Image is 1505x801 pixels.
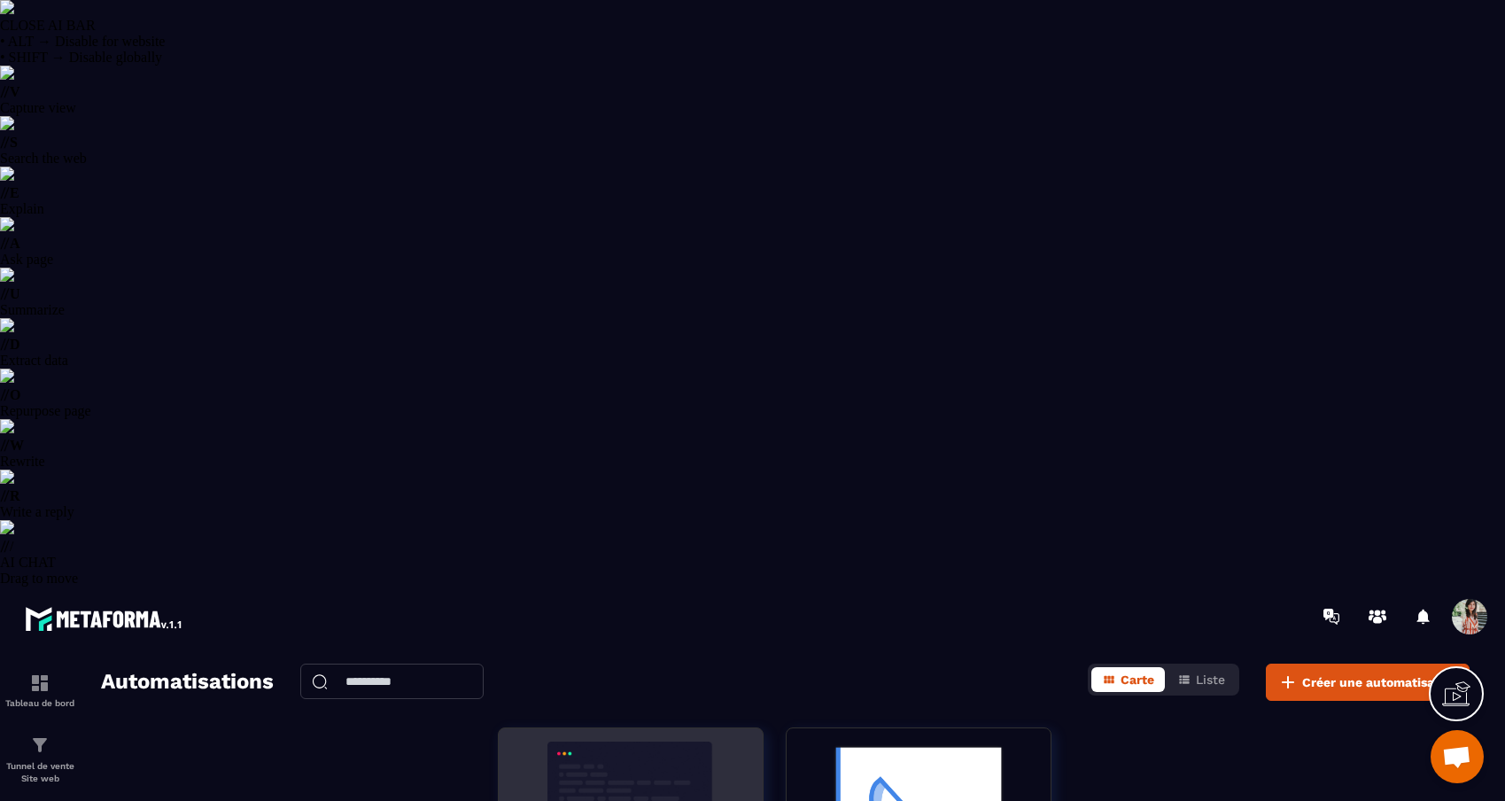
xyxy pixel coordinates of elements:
a: formationformationTunnel de vente Site web [4,721,75,798]
p: Tableau de bord [4,698,75,708]
button: Liste [1167,667,1236,692]
p: Tunnel de vente Site web [4,760,75,785]
img: formation [29,673,50,694]
div: Ouvrir le chat [1431,730,1484,783]
img: logo [25,603,184,634]
span: Liste [1196,673,1225,687]
button: Créer une automatisation [1266,664,1470,701]
span: Carte [1121,673,1154,687]
h2: Automatisations [101,664,274,701]
a: formationformationTableau de bord [4,659,75,721]
span: Créer une automatisation [1302,673,1458,691]
img: formation [29,735,50,756]
button: Carte [1091,667,1165,692]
